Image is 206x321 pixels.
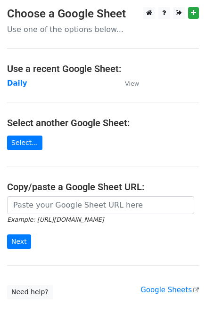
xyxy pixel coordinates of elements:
a: Daily [7,79,27,88]
h4: Use a recent Google Sheet: [7,63,199,74]
input: Next [7,234,31,249]
p: Use one of the options below... [7,24,199,34]
input: Paste your Google Sheet URL here [7,196,194,214]
a: Google Sheets [140,286,199,294]
a: View [115,79,139,88]
a: Need help? [7,285,53,299]
h3: Choose a Google Sheet [7,7,199,21]
h4: Copy/paste a Google Sheet URL: [7,181,199,193]
h4: Select another Google Sheet: [7,117,199,128]
small: View [125,80,139,87]
small: Example: [URL][DOMAIN_NAME] [7,216,104,223]
a: Select... [7,136,42,150]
